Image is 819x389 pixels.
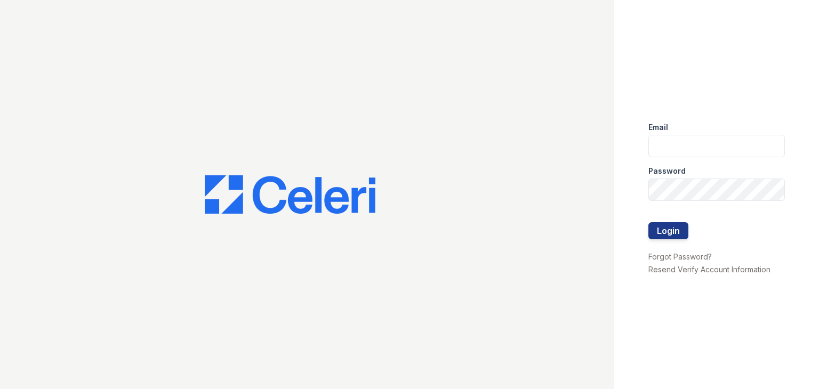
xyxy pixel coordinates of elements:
img: CE_Logo_Blue-a8612792a0a2168367f1c8372b55b34899dd931a85d93a1a3d3e32e68fde9ad4.png [205,175,375,214]
label: Password [648,166,686,176]
button: Login [648,222,688,239]
a: Forgot Password? [648,252,712,261]
a: Resend Verify Account Information [648,265,770,274]
label: Email [648,122,668,133]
